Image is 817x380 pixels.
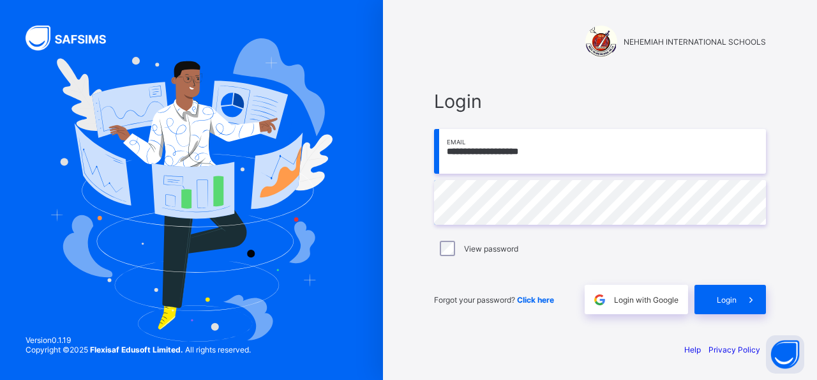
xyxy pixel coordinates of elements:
[614,295,678,305] span: Login with Google
[50,38,333,342] img: Hero Image
[434,295,554,305] span: Forgot your password?
[624,37,766,47] span: NEHEMIAH INTERNATIONAL SCHOOLS
[592,293,607,307] img: google.396cfc9801f0270233282035f929180a.svg
[434,90,766,112] span: Login
[517,295,554,305] a: Click here
[766,335,804,374] button: Open asap
[464,244,518,254] label: View password
[717,295,737,305] span: Login
[90,345,183,354] strong: Flexisaf Edusoft Limited.
[26,345,251,354] span: Copyright © 2025 All rights reserved.
[26,335,251,345] span: Version 0.1.19
[684,345,701,354] a: Help
[708,345,760,354] a: Privacy Policy
[26,26,121,50] img: SAFSIMS Logo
